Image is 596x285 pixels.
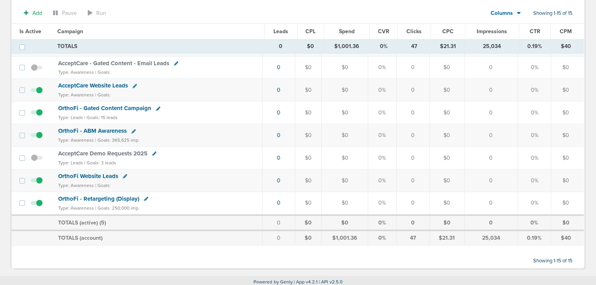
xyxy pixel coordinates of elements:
span: Spend [339,28,355,35]
span: AcceptCare Website Leads [58,82,128,89]
span: Add [32,10,42,16]
td: $0 [551,124,584,147]
td: TOTALS [53,39,264,53]
td: $0 [551,215,584,231]
td: $0 [322,79,368,102]
td: 0% [368,102,396,124]
td: $0 [551,192,584,215]
td: $0 [430,102,464,124]
td: 0 [396,169,430,192]
span: OrthoFi - Retargeting (Display) [58,195,139,202]
small: | Goals: 250,000 imp. [95,205,140,211]
small: | Goals: 3 leads [84,160,116,166]
td: $0 [322,215,368,231]
span: Impressions [477,28,507,35]
td: 25,034 [464,230,518,245]
td: $40 [551,39,584,53]
span: CVR [378,28,389,35]
td: 0 [396,124,430,147]
a: 0 [277,64,280,71]
td: 0% [518,56,551,79]
button: Add [20,7,46,19]
td: 0 [396,102,430,124]
td: $0 [297,39,324,53]
td: 0 [396,192,430,215]
small: Type: Awareness [58,92,94,98]
span: OrthoFi - Gated Content Campaign [58,105,151,112]
td: 0% [518,147,551,169]
td: $0 [551,147,584,169]
small: | Goals: [95,183,111,188]
small: | Goals: 15 leads [84,115,118,120]
td: 0 [262,215,295,231]
td: 0 [464,56,518,79]
td: 0 [464,79,518,102]
a: 0 [277,177,280,184]
td: 0% [518,169,551,192]
td: $0 [430,215,464,231]
td: $0 [295,230,321,245]
td: $0 [430,56,464,79]
td: $0 [295,124,321,147]
td: $0 [430,147,464,169]
span: | App v4.2.1 [294,279,318,285]
td: 0% [368,215,396,231]
a: 0 [277,199,280,206]
td: 0% [368,79,396,102]
a: 0 [277,87,280,93]
span: OrthoFi Website Leads [58,173,118,180]
td: 47 [397,39,431,53]
td: $0 [430,124,464,147]
td: 0% [368,192,396,215]
td: $0 [322,102,368,124]
small: Type: Awareness [58,183,94,188]
td: $1,001.36 [322,230,368,245]
td: $0 [295,56,321,79]
td: 0 [396,215,430,231]
td: 0 [264,39,297,53]
td: 0% [518,124,551,147]
td: TOTALS (active) ( ) [53,215,262,231]
td: $0 [322,147,368,169]
td: $21.31 [430,230,464,245]
td: 0% [368,169,396,192]
td: 0 [396,56,430,79]
td: 47 [396,230,430,245]
span: | API v2.5.0 [319,279,342,285]
td: 0 [396,147,430,169]
td: $0 [295,147,321,169]
td: 0.19% [518,230,551,245]
span: CPL [305,28,316,35]
small: Type: Leads [58,160,83,166]
td: $0 [295,102,321,124]
td: 0 [396,79,430,102]
td: $0 [551,169,584,192]
td: 0% [370,39,398,53]
td: 0% [368,230,396,245]
td: $0 [551,56,584,79]
span: Is Active [20,28,41,35]
td: 0 [464,169,518,192]
td: $0 [295,215,321,231]
span: Columns [491,9,513,17]
td: 0 [464,124,518,147]
td: $0 [322,169,368,192]
td: $0 [430,192,464,215]
td: $0 [295,169,321,192]
small: | Goals: [95,69,111,75]
td: 0% [368,147,396,169]
span: Campaign [57,28,83,35]
span: Showing 1-15 of 15 [533,10,573,17]
span: CPC [442,28,454,35]
span: AcceptCare - Gated Content - Email Leads [58,60,169,67]
span: OrthoFi - ABM Awareness [58,127,127,134]
td: 0 [464,147,518,169]
td: $1,001.36 [324,39,370,53]
span: Showing 1-15 of 15 [533,258,573,264]
span: 5 [101,219,105,226]
small: | Goals: [95,92,111,98]
small: Type: Awareness [58,205,94,211]
td: 0% [518,79,551,102]
td: 0 [464,102,518,124]
td: 0 [464,215,518,231]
